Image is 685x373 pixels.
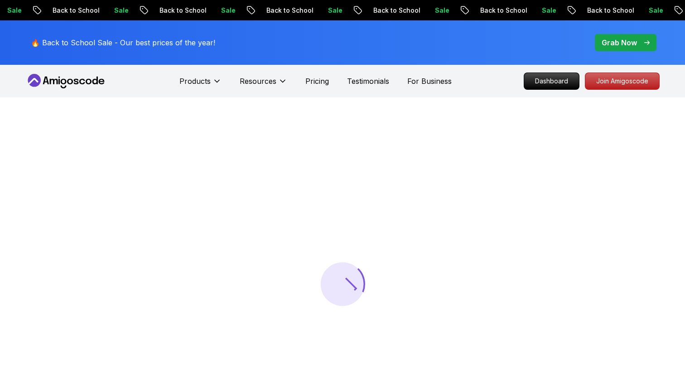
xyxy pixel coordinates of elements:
[257,6,319,15] p: Back to School
[364,6,426,15] p: Back to School
[407,76,452,87] a: For Business
[524,73,579,89] p: Dashboard
[471,6,533,15] p: Back to School
[179,76,211,87] p: Products
[240,76,287,94] button: Resources
[319,6,348,15] p: Sale
[179,76,222,94] button: Products
[585,73,659,89] p: Join Amigoscode
[347,76,389,87] a: Testimonials
[640,6,669,15] p: Sale
[105,6,134,15] p: Sale
[212,6,241,15] p: Sale
[585,73,660,90] a: Join Amigoscode
[31,37,215,48] p: 🔥 Back to School Sale - Our best prices of the year!
[43,6,105,15] p: Back to School
[533,6,562,15] p: Sale
[240,76,276,87] p: Resources
[150,6,212,15] p: Back to School
[578,6,640,15] p: Back to School
[602,37,637,48] p: Grab Now
[426,6,455,15] p: Sale
[305,76,329,87] a: Pricing
[524,73,579,90] a: Dashboard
